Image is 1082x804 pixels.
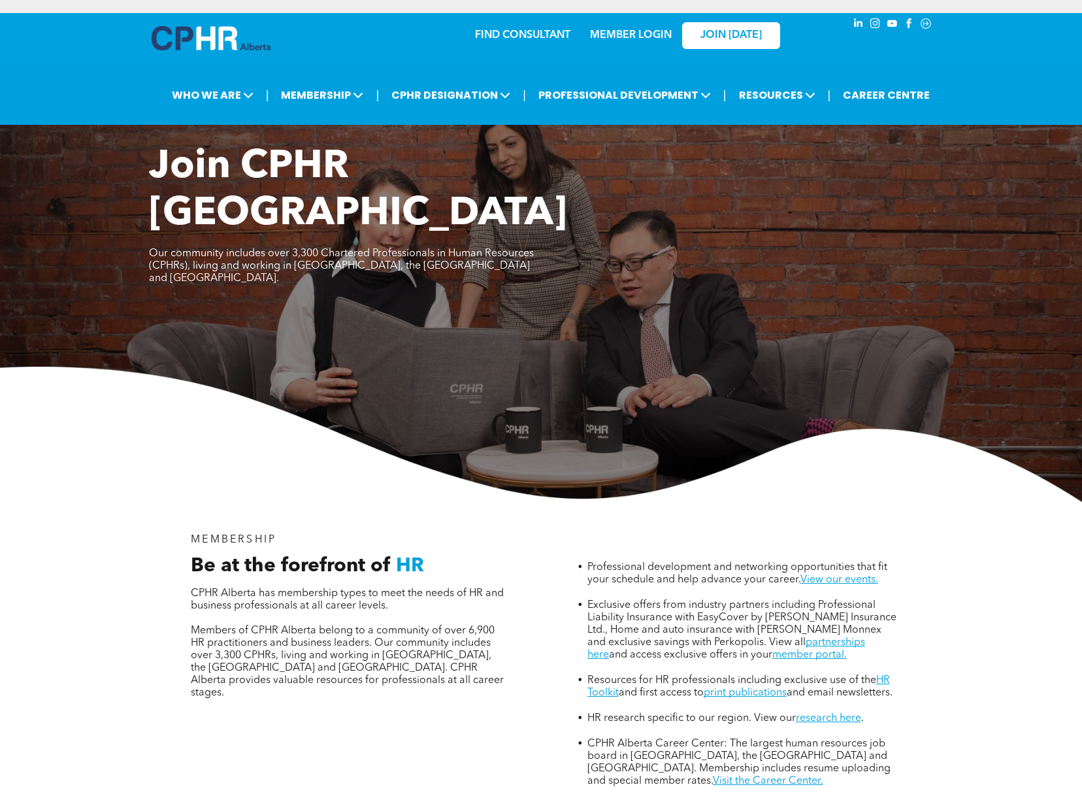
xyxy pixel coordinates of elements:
a: Visit the Career Center. [713,776,823,786]
span: MEMBERSHIP [277,83,367,107]
a: facebook [902,16,916,34]
a: youtube [885,16,899,34]
span: PROFESSIONAL DEVELOPMENT [534,83,715,107]
li: | [266,82,269,109]
li: | [828,82,831,109]
span: Members of CPHR Alberta belong to a community of over 6,900 HR practitioners and business leaders... [191,626,504,698]
span: Our community includes over 3,300 Chartered Professionals in Human Resources (CPHRs), living and ... [149,248,534,284]
span: Be at the forefront of [191,556,391,576]
a: member portal. [772,650,847,660]
a: FIND CONSULTANT [475,30,570,41]
span: and access exclusive offers in your [609,650,772,660]
span: Resources for HR professionals including exclusive use of the [587,675,876,686]
span: . [861,713,864,724]
img: A blue and white logo for cp alberta [152,26,270,50]
span: HR [396,556,424,576]
a: HR Toolkit [587,675,890,698]
span: and first access to [619,688,704,698]
a: CAREER CENTRE [839,83,934,107]
span: MEMBERSHIP [191,535,276,545]
span: WHO WE ARE [168,83,257,107]
a: linkedin [851,16,865,34]
a: Social network [919,16,933,34]
span: JOIN [DATE] [700,29,762,42]
a: instagram [868,16,882,34]
a: partnerships here [587,637,865,660]
a: MEMBER LOGIN [590,30,672,41]
span: CPHR DESIGNATION [387,83,514,107]
a: JOIN [DATE] [682,22,780,49]
span: RESOURCES [735,83,819,107]
span: and email newsletters. [787,688,893,698]
li: | [376,82,379,109]
span: Exclusive offers from industry partners including Professional Liability Insurance with EasyCover... [587,600,896,648]
a: research here [796,713,861,724]
a: View our events. [800,575,878,585]
li: | [523,82,526,109]
span: Join CPHR [GEOGRAPHIC_DATA] [149,148,567,234]
span: HR research specific to our region. View our [587,713,796,724]
span: CPHR Alberta has membership types to meet the needs of HR and business professionals at all caree... [191,588,504,611]
li: | [723,82,727,109]
span: Professional development and networking opportunities that fit your schedule and help advance you... [587,562,887,585]
a: print publications [704,688,787,698]
span: CPHR Alberta Career Center: The largest human resources job board in [GEOGRAPHIC_DATA], the [GEOG... [587,739,891,786]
